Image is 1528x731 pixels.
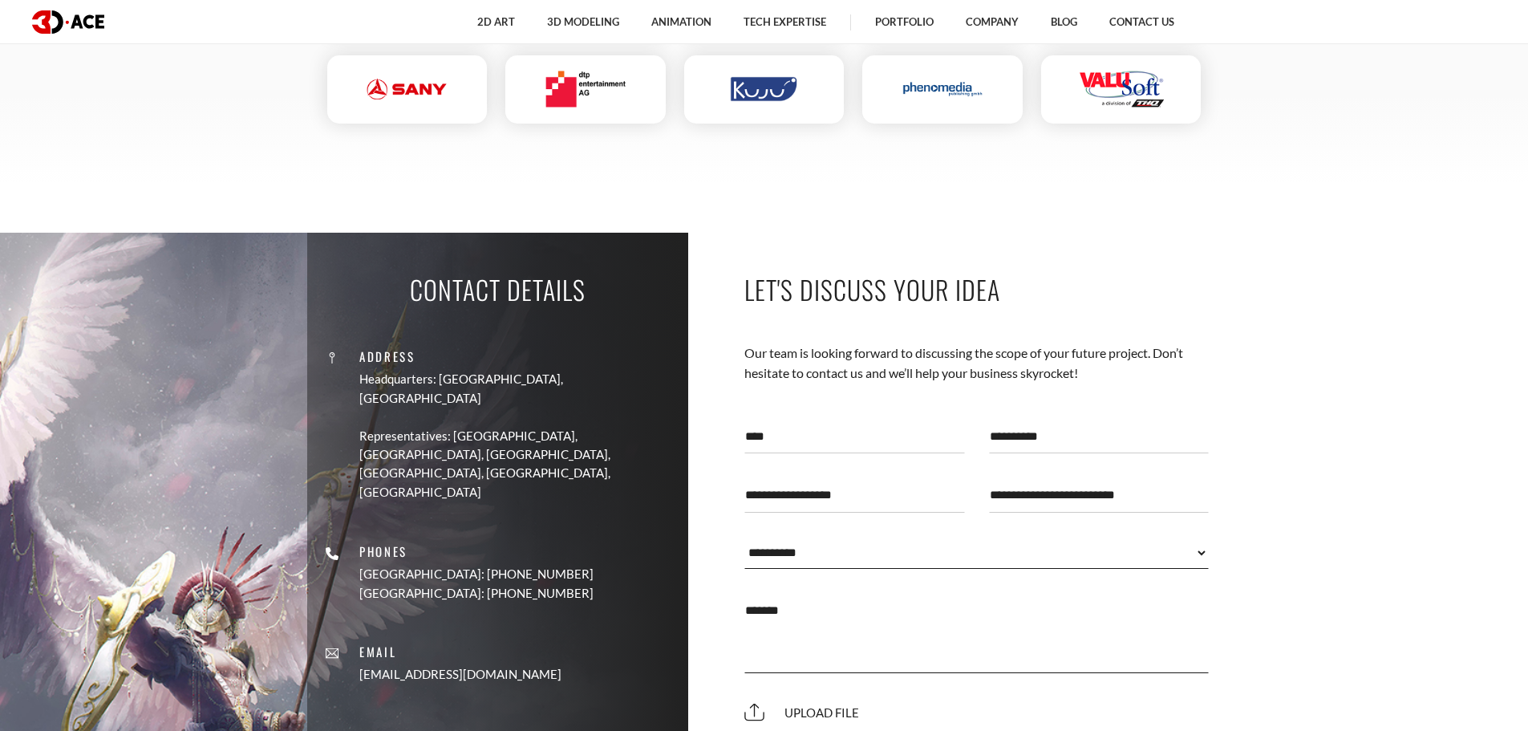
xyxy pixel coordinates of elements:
img: partners 01 [1079,71,1164,108]
p: [GEOGRAPHIC_DATA]: [PHONE_NUMBER] [359,583,594,602]
p: Headquarters: [GEOGRAPHIC_DATA], [GEOGRAPHIC_DATA] [359,371,676,408]
span: Upload file [744,705,859,720]
img: logo dark [32,10,104,34]
p: Phones [359,542,594,561]
p: Contact Details [410,271,586,307]
p: Address [359,347,676,366]
img: Dtp entertainment ag logo [546,71,626,108]
img: Phenomedia logo [903,71,983,108]
a: Headquarters: [GEOGRAPHIC_DATA], [GEOGRAPHIC_DATA] Representatives: [GEOGRAPHIC_DATA], [GEOGRAPHI... [359,371,676,502]
p: Our team is looking forward to discussing the scope of your future project. Don’t hesitate to con... [744,343,1210,383]
p: Representatives: [GEOGRAPHIC_DATA], [GEOGRAPHIC_DATA], [GEOGRAPHIC_DATA], [GEOGRAPHIC_DATA], [GEO... [359,427,676,502]
p: [GEOGRAPHIC_DATA]: [PHONE_NUMBER] [359,565,594,583]
p: Email [359,643,561,661]
p: Let's Discuss Your Idea [744,271,1210,307]
a: [EMAIL_ADDRESS][DOMAIN_NAME] [359,665,561,684]
img: Sany logo [367,71,447,108]
img: Kuju logo [724,71,804,108]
